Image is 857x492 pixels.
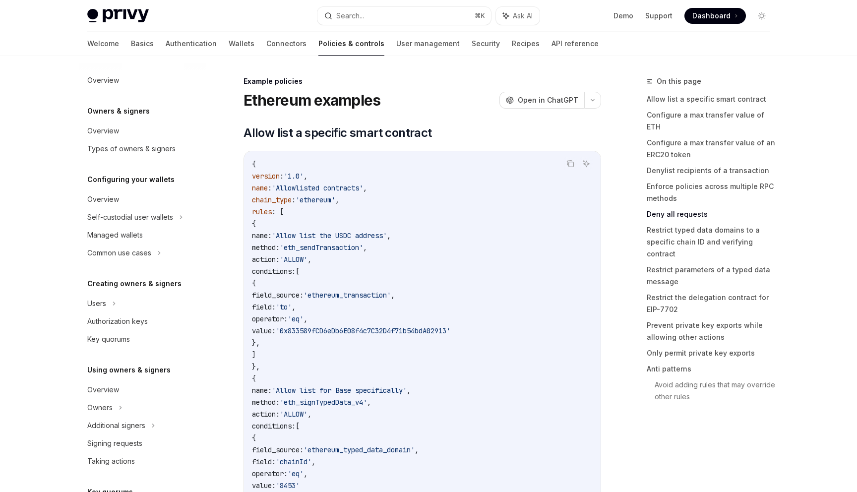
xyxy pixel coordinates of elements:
span: , [363,184,367,192]
a: Recipes [512,32,540,56]
div: Additional signers [87,420,145,431]
a: Restrict parameters of a typed data message [647,262,778,290]
span: }, [252,362,260,371]
span: [ [296,422,300,430]
span: method: [252,243,280,252]
a: Security [472,32,500,56]
a: Authentication [166,32,217,56]
a: Signing requests [79,434,206,452]
span: value: [252,326,276,335]
span: 'chainId' [276,457,311,466]
img: light logo [87,9,149,23]
span: 'ethereum' [296,195,335,204]
a: Wallets [229,32,254,56]
span: 'Allowlisted contracts' [272,184,363,192]
span: 'eth_sendTransaction' [280,243,363,252]
span: 'ALLOW' [280,255,307,264]
span: chain_type [252,195,292,204]
a: Only permit private key exports [647,345,778,361]
div: Overview [87,125,119,137]
h5: Creating owners & signers [87,278,182,290]
span: , [307,410,311,419]
span: Dashboard [692,11,731,21]
div: Example policies [244,76,601,86]
span: { [252,160,256,169]
a: Basics [131,32,154,56]
h5: Using owners & signers [87,364,171,376]
span: , [335,195,339,204]
span: field_source: [252,445,304,454]
div: Authorization keys [87,315,148,327]
span: : [268,184,272,192]
a: Connectors [266,32,306,56]
div: Taking actions [87,455,135,467]
span: On this page [657,75,701,87]
span: 'to' [276,303,292,311]
h5: Configuring your wallets [87,174,175,185]
span: name: [252,386,272,395]
div: Overview [87,384,119,396]
span: { [252,433,256,442]
span: action: [252,255,280,264]
span: , [367,398,371,407]
div: Overview [87,193,119,205]
button: Open in ChatGPT [499,92,584,109]
span: value: [252,481,276,490]
span: 'eth_signTypedData_v4' [280,398,367,407]
span: '8453' [276,481,300,490]
span: Open in ChatGPT [518,95,578,105]
span: conditions: [252,422,296,430]
span: : [ [272,207,284,216]
span: name: [252,231,272,240]
span: Ask AI [513,11,533,21]
a: Taking actions [79,452,206,470]
a: Overview [79,122,206,140]
button: Ask AI [580,157,593,170]
span: , [304,172,307,181]
span: , [415,445,419,454]
span: ] [252,350,256,359]
span: , [304,469,307,478]
button: Search...⌘K [317,7,491,25]
a: Overview [79,381,206,399]
h1: Ethereum examples [244,91,380,109]
span: { [252,219,256,228]
span: 'eq' [288,314,304,323]
a: Overview [79,71,206,89]
a: Prevent private key exports while allowing other actions [647,317,778,345]
a: Denylist recipients of a transaction [647,163,778,179]
span: rules [252,207,272,216]
a: Types of owners & signers [79,140,206,158]
span: operator: [252,469,288,478]
span: conditions: [252,267,296,276]
span: 'eq' [288,469,304,478]
span: }, [252,338,260,347]
span: '1.0' [284,172,304,181]
button: Copy the contents from the code block [564,157,577,170]
span: , [311,457,315,466]
span: ⌘ K [475,12,485,20]
span: 'ALLOW' [280,410,307,419]
a: Restrict typed data domains to a specific chain ID and verifying contract [647,222,778,262]
div: Owners [87,402,113,414]
span: : [280,172,284,181]
span: field: [252,303,276,311]
span: name [252,184,268,192]
span: : [292,195,296,204]
a: Managed wallets [79,226,206,244]
a: Welcome [87,32,119,56]
span: [ [296,267,300,276]
span: , [307,255,311,264]
span: 'ethereum_transaction' [304,291,391,300]
div: Overview [87,74,119,86]
a: Restrict the delegation contract for EIP-7702 [647,290,778,317]
span: , [363,243,367,252]
h5: Owners & signers [87,105,150,117]
span: '0x833589fCD6eDb6E08f4c7C32D4f71b54bdA02913' [276,326,450,335]
span: 'ethereum_typed_data_domain' [304,445,415,454]
span: Allow list a specific smart contract [244,125,431,141]
span: 'Allow list the USDC address' [272,231,387,240]
span: 'Allow list for Base specifically' [272,386,407,395]
div: Managed wallets [87,229,143,241]
button: Ask AI [496,7,540,25]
